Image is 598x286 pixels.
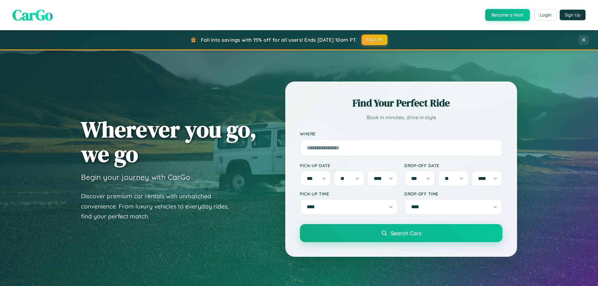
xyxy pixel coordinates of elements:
button: Sign Up [560,10,586,20]
button: Search Cars [300,224,502,242]
p: Discover premium car rentals with unmatched convenience. From luxury vehicles to everyday rides, ... [81,191,237,222]
p: Book in minutes, drive in style [300,113,502,122]
span: Fall into savings with 15% off for all users! Ends [DATE] 10am PT. [201,37,357,43]
h3: Begin your journey with CarGo [81,172,190,182]
button: Become a Host [485,9,530,21]
label: Drop-off Date [404,163,502,168]
span: CarGo [12,5,53,25]
span: Search Cars [391,230,421,237]
button: FALL15 [362,35,388,45]
label: Pick-up Time [300,191,398,196]
label: Pick-up Date [300,163,398,168]
h2: Find Your Perfect Ride [300,96,502,110]
button: Login [534,9,557,21]
label: Where [300,131,502,137]
label: Drop-off Time [404,191,502,196]
h1: Wherever you go, we go [81,117,257,166]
